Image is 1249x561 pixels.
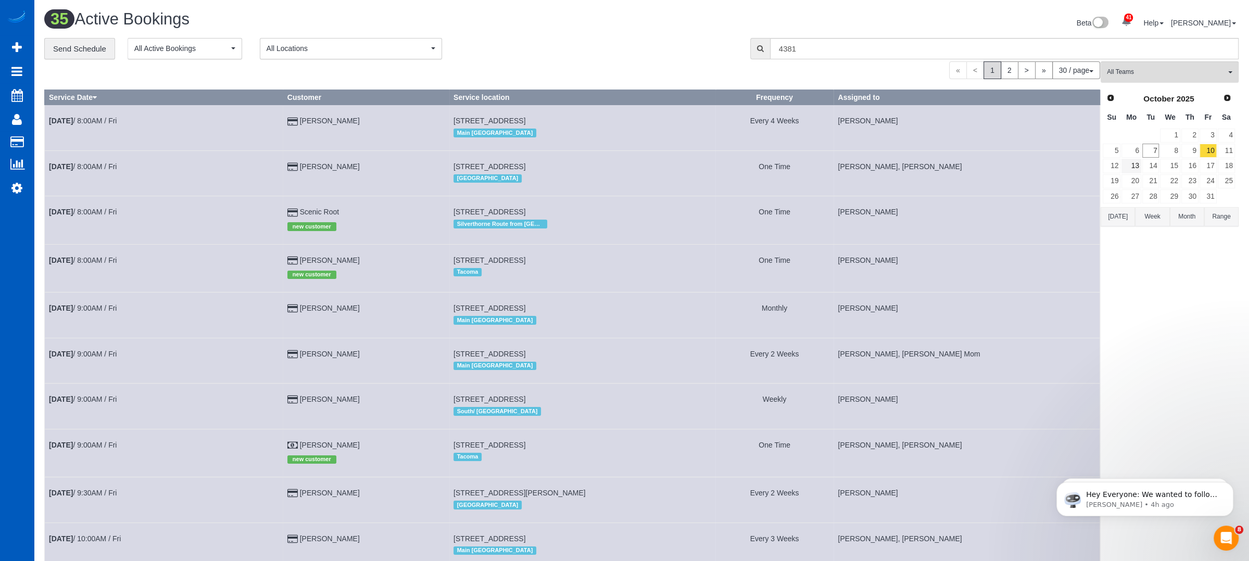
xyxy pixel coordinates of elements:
td: Schedule date [45,477,283,522]
a: 10 [1200,144,1217,158]
span: « [949,61,967,79]
span: Tacoma [453,268,482,276]
i: Credit Card Payment [287,351,298,358]
a: Prev [1103,91,1118,106]
span: [STREET_ADDRESS][PERSON_NAME] [453,489,586,497]
iframe: Intercom notifications message [1041,460,1249,533]
a: [DATE]/ 8:00AM / Fri [49,208,117,216]
span: 35 [44,9,74,29]
span: Prev [1106,94,1115,102]
div: Location [453,404,711,418]
th: Service location [449,90,716,105]
span: [STREET_ADDRESS] [453,441,525,449]
th: Service Date [45,90,283,105]
td: Schedule date [45,105,283,150]
td: Customer [283,384,449,429]
ol: All Teams [1101,61,1239,78]
div: Location [453,359,711,373]
a: [PERSON_NAME] [300,256,360,264]
i: Credit Card Payment [287,257,298,264]
td: Frequency [715,150,834,196]
a: [DATE]/ 9:00AM / Fri [49,304,117,312]
a: Scenic Root [300,208,339,216]
a: 26 [1103,189,1120,203]
button: All Locations [260,38,442,59]
div: Location [453,544,711,557]
span: Saturday [1222,113,1231,121]
td: Customer [283,338,449,383]
span: October [1143,94,1174,103]
td: Service location [449,105,716,150]
td: Frequency [715,429,834,477]
a: 30 [1181,189,1198,203]
b: [DATE] [49,350,73,358]
span: All Locations [267,43,428,54]
td: Customer [283,244,449,292]
span: new customer [287,455,336,464]
span: All Active Bookings [134,43,229,54]
td: Frequency [715,338,834,383]
a: 19 [1103,174,1120,188]
a: 27 [1121,189,1141,203]
p: Message from Ellie, sent 4h ago [45,40,180,49]
td: Assigned to [834,429,1100,477]
i: Credit Card Payment [287,209,298,216]
span: Thursday [1185,113,1194,121]
td: Schedule date [45,429,283,477]
span: [GEOGRAPHIC_DATA] [453,501,522,509]
td: Service location [449,244,716,292]
a: [DATE]/ 9:00AM / Fri [49,395,117,403]
button: Range [1204,207,1239,226]
a: [PERSON_NAME] [300,534,360,543]
a: 8 [1160,144,1180,158]
a: > [1018,61,1036,79]
button: [DATE] [1101,207,1135,226]
a: 7 [1142,144,1159,158]
i: Credit Card Payment [287,305,298,312]
td: Customer [283,477,449,522]
td: Schedule date [45,150,283,196]
span: South/ [GEOGRAPHIC_DATA] [453,407,541,415]
td: Customer [283,429,449,477]
span: [GEOGRAPHIC_DATA] [453,174,522,183]
span: Main [GEOGRAPHIC_DATA] [453,129,536,137]
span: [STREET_ADDRESS] [453,350,525,358]
img: New interface [1091,17,1108,30]
th: Assigned to [834,90,1100,105]
a: [DATE]/ 9:30AM / Fri [49,489,117,497]
td: Schedule date [45,338,283,383]
a: [PERSON_NAME] [300,350,360,358]
a: 22 [1160,174,1180,188]
a: 25 [1218,174,1235,188]
a: » [1035,61,1053,79]
i: Credit Card Payment [287,163,298,171]
div: Location [453,498,711,512]
td: Customer [283,196,449,244]
a: 1 [1160,129,1180,143]
span: [STREET_ADDRESS] [453,208,525,216]
a: 3 [1200,129,1217,143]
span: [STREET_ADDRESS] [453,395,525,403]
td: Frequency [715,244,834,292]
span: Sunday [1107,113,1116,121]
b: [DATE] [49,256,73,264]
a: 15 [1160,159,1180,173]
a: 13 [1121,159,1141,173]
i: Credit Card Payment [287,118,298,125]
b: [DATE] [49,395,73,403]
th: Frequency [715,90,834,105]
a: [DATE]/ 9:00AM / Fri [49,350,117,358]
a: 12 [1103,159,1120,173]
td: Frequency [715,477,834,522]
td: Customer [283,150,449,196]
td: Assigned to [834,292,1100,338]
a: 14 [1142,159,1159,173]
a: Help [1143,19,1164,27]
a: 20 [1121,174,1141,188]
a: [PERSON_NAME] [1171,19,1236,27]
a: 31 [1200,189,1217,203]
td: Schedule date [45,196,283,244]
a: [PERSON_NAME] [300,395,360,403]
